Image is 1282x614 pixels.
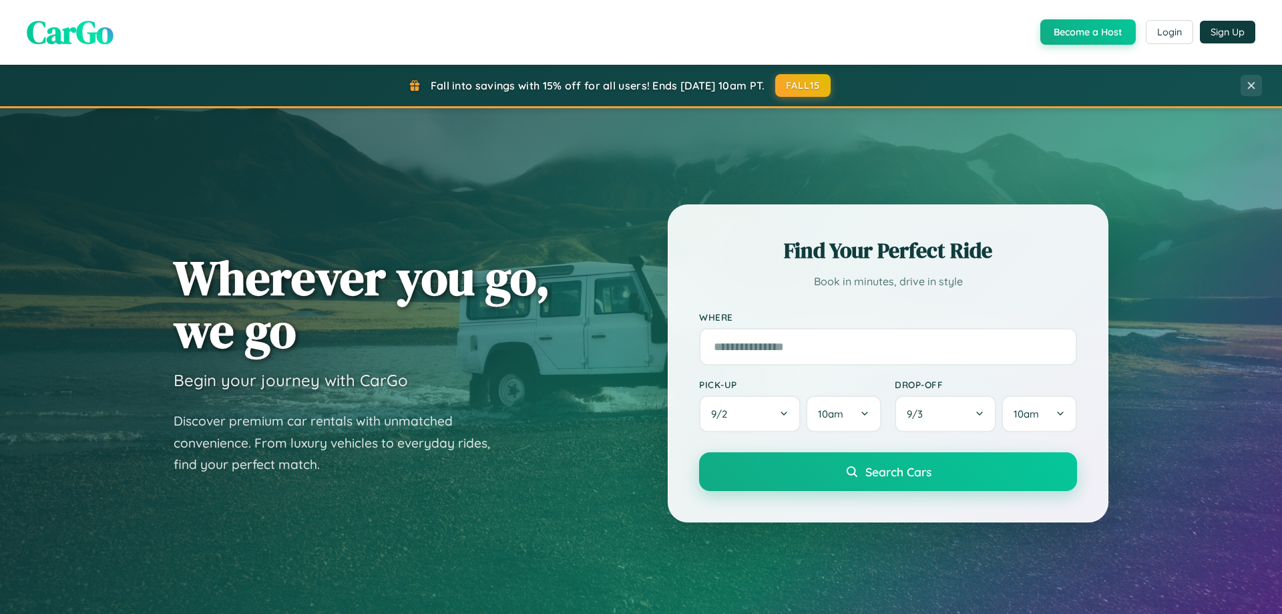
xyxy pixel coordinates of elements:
[775,74,831,97] button: FALL15
[27,10,114,54] span: CarGo
[806,396,881,432] button: 10am
[1200,21,1255,43] button: Sign Up
[1014,408,1039,420] span: 10am
[699,452,1077,491] button: Search Cars
[818,408,843,420] span: 10am
[699,396,801,432] button: 9/2
[699,272,1077,291] p: Book in minutes, drive in style
[174,410,507,476] p: Discover premium car rentals with unmatched convenience. From luxury vehicles to everyday rides, ...
[699,236,1077,265] h2: Find Your Perfect Ride
[1146,20,1193,44] button: Login
[711,408,734,420] span: 9 / 2
[174,251,550,357] h1: Wherever you go, we go
[699,379,881,390] label: Pick-up
[865,464,931,479] span: Search Cars
[895,396,996,432] button: 9/3
[174,370,408,390] h3: Begin your journey with CarGo
[699,311,1077,323] label: Where
[1040,19,1136,45] button: Become a Host
[907,408,929,420] span: 9 / 3
[895,379,1077,390] label: Drop-off
[1002,396,1077,432] button: 10am
[431,79,765,92] span: Fall into savings with 15% off for all users! Ends [DATE] 10am PT.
